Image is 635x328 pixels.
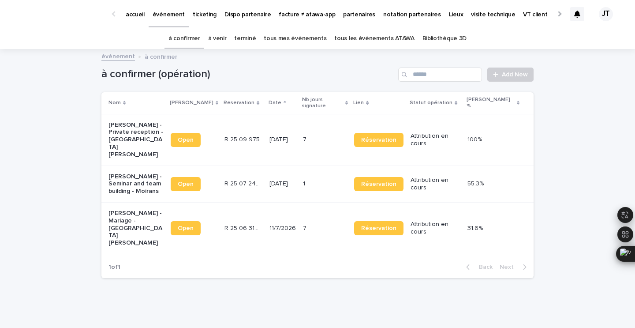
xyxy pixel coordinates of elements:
p: Attribution en cours [411,221,460,236]
span: Open [178,181,194,187]
p: [DATE] [269,136,296,143]
span: Next [500,264,519,270]
span: Réservation [361,225,396,231]
p: [DATE] [269,180,296,188]
p: Lien [353,98,364,108]
tr: [PERSON_NAME] - Seminar and team building - MoiransOpenR 25 07 2402R 25 07 2402 [DATE]11 Réservat... [101,166,534,202]
p: 1 [303,178,307,188]
a: à venir [208,28,227,49]
p: [PERSON_NAME] - Private reception - [GEOGRAPHIC_DATA][PERSON_NAME] [108,121,164,158]
a: événement [101,51,135,61]
a: tous mes événements [264,28,326,49]
tr: [PERSON_NAME] - Mariage - [GEOGRAPHIC_DATA][PERSON_NAME]OpenR 25 06 3140R 25 06 3140 11/7/202677 ... [101,202,534,254]
tr: [PERSON_NAME] - Private reception - [GEOGRAPHIC_DATA][PERSON_NAME]OpenR 25 09 975R 25 09 975 [DAT... [101,114,534,166]
a: Open [171,177,201,191]
p: 100% [467,134,484,143]
p: R 25 06 3140 [224,223,264,232]
p: 1 of 1 [101,256,127,278]
a: Open [171,221,201,235]
p: [PERSON_NAME] [170,98,213,108]
span: Open [178,225,194,231]
p: à confirmer [145,51,177,61]
input: Search [398,68,482,82]
span: Add New [502,72,528,78]
p: R 25 07 2402 [224,178,264,188]
a: terminé [234,28,256,49]
p: Statut opération [410,98,452,108]
img: Ls34BcGeRexTGTNfXpUC [18,5,103,23]
span: Open [178,137,194,143]
button: Next [496,263,534,271]
p: R 25 09 975 [224,134,261,143]
p: [PERSON_NAME] % [467,95,515,111]
p: Nb jours signature [302,95,343,111]
p: [PERSON_NAME] - Mariage - [GEOGRAPHIC_DATA][PERSON_NAME] [108,210,164,247]
p: [PERSON_NAME] - Seminar and team building - Moirans [108,173,164,195]
p: 31.6% [467,223,485,232]
a: à confirmer [168,28,200,49]
p: Nom [108,98,121,108]
a: Bibliothèque 3D [422,28,467,49]
button: Back [459,263,496,271]
p: Date [269,98,281,108]
p: 55.3% [467,178,486,188]
p: 7 [303,134,308,143]
a: Réservation [354,221,403,235]
a: Réservation [354,133,403,147]
p: Attribution en cours [411,132,460,147]
a: Add New [487,68,534,82]
a: Réservation [354,177,403,191]
span: Réservation [361,181,396,187]
p: Reservation [224,98,254,108]
div: JT [599,7,613,21]
span: Réservation [361,137,396,143]
a: tous les événements ATAWA [334,28,414,49]
p: 7 [303,223,308,232]
p: 11/7/2026 [269,225,296,232]
h1: à confirmer (opération) [101,68,395,81]
span: Back [474,264,493,270]
p: Attribution en cours [411,177,460,192]
a: Open [171,133,201,147]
